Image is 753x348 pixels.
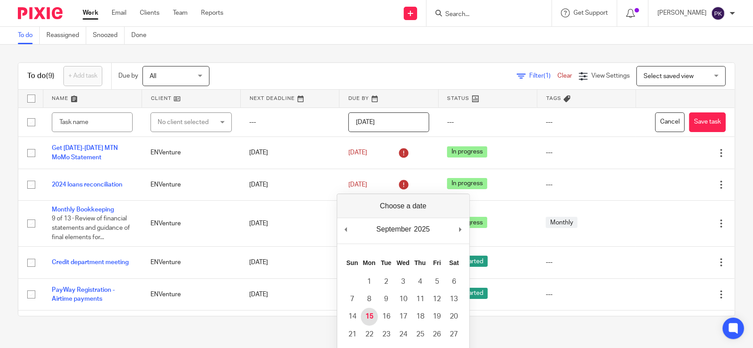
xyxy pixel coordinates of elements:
[27,71,54,81] h1: To do
[52,112,133,133] input: Task name
[142,201,240,247] td: ENVenture
[446,308,463,325] button: 20
[412,290,429,308] button: 11
[395,308,412,325] button: 17
[429,290,446,308] button: 12
[429,308,446,325] button: 19
[131,27,153,44] a: Done
[18,27,40,44] a: To do
[438,108,537,137] td: ---
[412,273,429,290] button: 4
[344,290,361,308] button: 7
[429,326,446,343] button: 26
[241,108,339,137] td: ---
[201,8,223,17] a: Reports
[378,308,395,325] button: 16
[412,326,429,343] button: 25
[446,326,463,343] button: 27
[142,137,240,169] td: ENVenture
[444,11,525,19] input: Search
[544,73,551,79] span: (1)
[657,8,707,17] p: [PERSON_NAME]
[142,311,240,342] td: ENVenture
[412,308,429,325] button: 18
[173,8,188,17] a: Team
[655,112,685,133] button: Cancel
[395,326,412,343] button: 24
[118,71,138,80] p: Due by
[557,73,572,79] a: Clear
[381,259,392,266] abbr: Tuesday
[591,73,630,79] span: View Settings
[375,223,413,236] div: September
[347,259,358,266] abbr: Sunday
[112,8,126,17] a: Email
[644,73,694,79] span: Select saved view
[546,217,577,228] span: Monthly
[142,278,240,310] td: ENVenture
[241,201,339,247] td: [DATE]
[241,311,339,342] td: [DATE]
[446,273,463,290] button: 6
[711,6,725,21] img: svg%3E
[52,145,118,160] a: Get [DATE]-[DATE] MTN MoMo Statement
[361,326,378,343] button: 22
[46,27,86,44] a: Reassigned
[93,27,125,44] a: Snoozed
[158,113,216,132] div: No client selected
[150,73,156,79] span: All
[344,326,361,343] button: 21
[378,273,395,290] button: 2
[52,287,115,302] a: PayWay Registration - Airtime payments
[142,247,240,278] td: ENVenture
[537,108,636,137] td: ---
[689,112,726,133] button: Save task
[140,8,159,17] a: Clients
[348,149,367,156] span: [DATE]
[83,8,98,17] a: Work
[52,216,130,240] span: 9 of 13 · Review of financial statements and guidance of final elements for...
[142,169,240,200] td: ENVenture
[52,259,129,265] a: Credit department meeting
[573,10,608,16] span: Get Support
[342,223,351,236] button: Previous Month
[395,273,412,290] button: 3
[63,66,102,86] a: + Add task
[414,259,426,266] abbr: Thursday
[447,178,487,189] span: In progress
[348,112,429,133] input: Pick a date
[429,273,446,290] button: 5
[344,308,361,325] button: 14
[546,290,627,299] div: ---
[241,278,339,310] td: [DATE]
[433,259,441,266] abbr: Friday
[378,290,395,308] button: 9
[18,7,63,19] img: Pixie
[397,259,410,266] abbr: Wednesday
[241,169,339,200] td: [DATE]
[546,148,627,157] div: ---
[446,290,463,308] button: 13
[378,326,395,343] button: 23
[241,137,339,169] td: [DATE]
[546,180,627,189] div: ---
[348,182,367,188] span: [DATE]
[449,259,459,266] abbr: Saturday
[361,308,378,325] button: 15
[46,72,54,79] span: (9)
[361,290,378,308] button: 8
[413,223,431,236] div: 2025
[395,290,412,308] button: 10
[456,223,465,236] button: Next Month
[447,146,487,157] span: In progress
[52,182,122,188] a: 2024 loans reconciliation
[529,73,557,79] span: Filter
[546,258,627,267] div: ---
[361,273,378,290] button: 1
[363,259,375,266] abbr: Monday
[52,207,114,213] a: Monthly Bookkeeping
[546,96,561,101] span: Tags
[241,247,339,278] td: [DATE]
